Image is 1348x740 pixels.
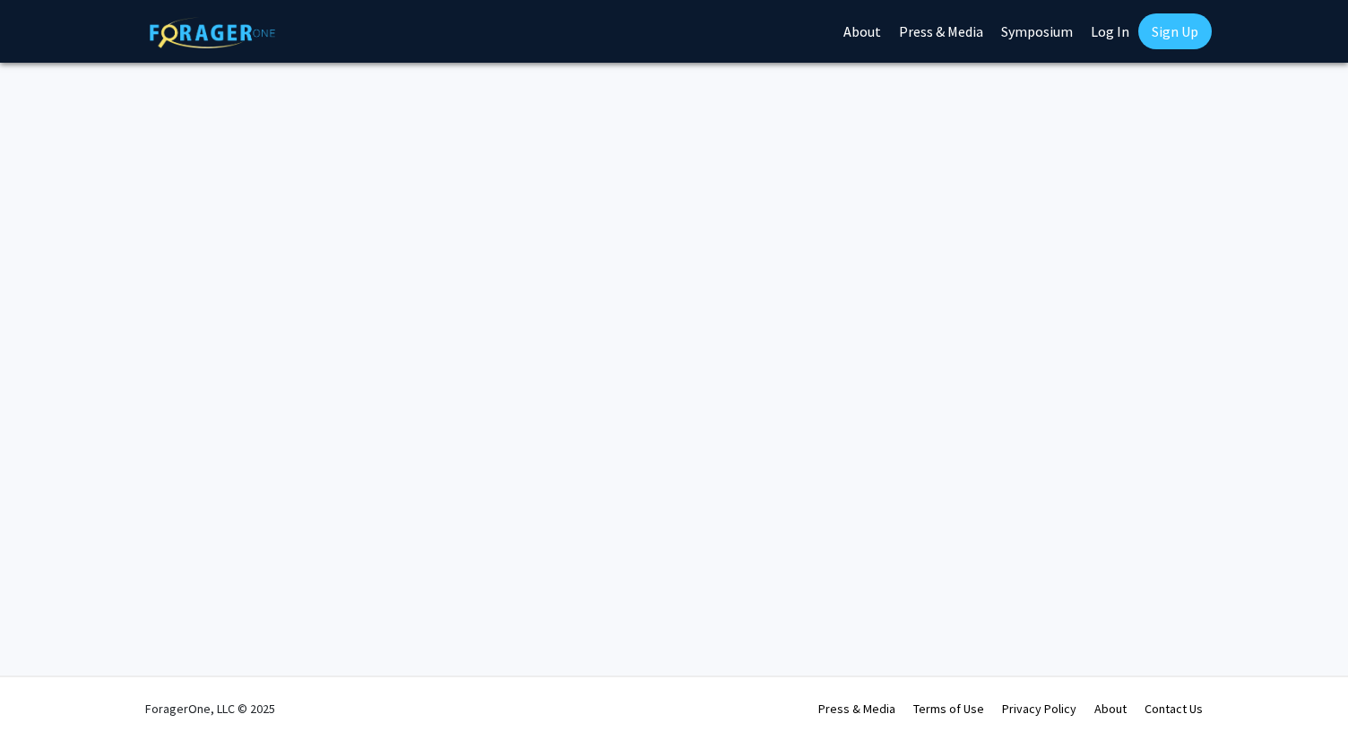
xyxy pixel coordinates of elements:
a: Press & Media [818,701,895,717]
img: ForagerOne Logo [150,17,275,48]
a: Contact Us [1145,701,1203,717]
div: ForagerOne, LLC © 2025 [145,677,275,740]
a: About [1094,701,1127,717]
a: Privacy Policy [1002,701,1076,717]
a: Sign Up [1138,13,1212,49]
a: Terms of Use [913,701,984,717]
